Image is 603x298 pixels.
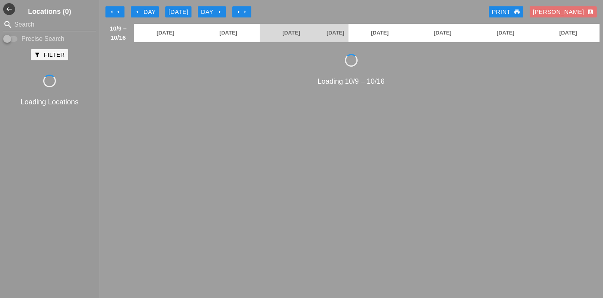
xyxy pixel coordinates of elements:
[131,6,159,17] button: Day
[115,9,121,15] i: arrow_left
[537,24,599,42] a: [DATE]
[109,9,115,15] i: arrow_left
[134,8,156,17] div: Day
[3,3,15,15] button: Shrink Sidebar
[260,24,323,42] a: [DATE]
[216,9,223,15] i: arrow_right
[587,9,593,15] i: account_box
[242,9,248,15] i: arrow_right
[134,24,197,42] a: [DATE]
[323,24,348,42] a: [DATE]
[102,76,600,87] div: Loading 10/9 – 10/16
[530,6,597,17] button: [PERSON_NAME]
[34,52,40,58] i: filter_alt
[232,6,251,17] button: Move Ahead 1 Week
[21,35,65,43] label: Precise Search
[3,34,96,44] div: Enable Precise search to match search terms exactly.
[198,6,226,17] button: Day
[14,18,85,31] input: Search
[31,49,68,60] button: Filter
[134,9,140,15] i: arrow_left
[197,24,260,42] a: [DATE]
[201,8,223,17] div: Day
[235,9,242,15] i: arrow_right
[168,8,188,17] div: [DATE]
[474,24,537,42] a: [DATE]
[492,8,520,17] div: Print
[514,9,520,15] i: print
[489,6,523,17] a: Print
[105,6,124,17] button: Move Back 1 Week
[106,24,130,42] span: 10/9 – 10/16
[348,24,412,42] a: [DATE]
[165,6,191,17] button: [DATE]
[411,24,474,42] a: [DATE]
[2,97,98,108] div: Loading Locations
[3,3,15,15] i: west
[3,20,13,29] i: search
[34,50,65,60] div: Filter
[533,8,593,17] div: [PERSON_NAME]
